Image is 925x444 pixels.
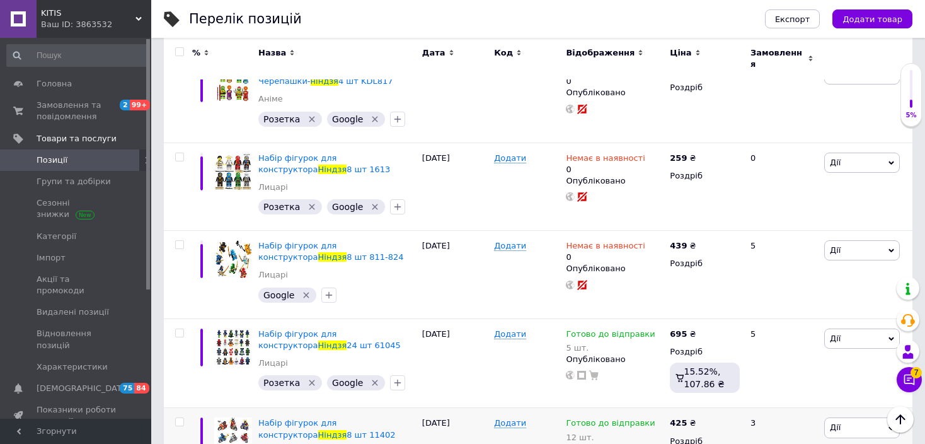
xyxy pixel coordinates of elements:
[120,100,130,110] span: 2
[743,54,821,143] div: 8
[684,366,725,389] span: 15.52%, 107.86 ₴
[258,153,390,174] a: Набір фігурок для конструктораНіндзя8 шт 1613
[263,290,294,300] span: Google
[670,346,740,358] div: Роздріб
[347,430,395,440] span: 8 шт 11402
[566,47,635,59] span: Відображення
[419,143,491,231] div: [DATE]
[347,165,390,174] span: 8 шт 1613
[37,328,117,351] span: Відновлення позицій
[37,252,66,264] span: Імпорт
[37,155,67,166] span: Позиції
[566,418,655,431] span: Готово до відправки
[338,76,393,86] span: 4 шт KDL817
[370,202,380,212] svg: Видалити мітку
[832,9,912,28] button: Додати товар
[258,93,283,105] a: Аніме
[6,44,149,67] input: Пошук
[830,334,841,343] span: Дії
[750,47,805,70] span: Замовлення
[566,329,655,342] span: Готово до відправки
[332,202,363,212] span: Google
[670,240,696,252] div: ₴
[670,418,687,428] b: 425
[307,114,317,124] svg: Видалити мітку
[830,245,841,255] span: Дії
[192,47,200,59] span: %
[311,76,338,86] span: ніндзя
[258,47,286,59] span: Назва
[318,165,347,174] span: Ніндзя
[670,170,740,182] div: Роздріб
[37,100,117,122] span: Замовлення та повідомлення
[743,231,821,319] div: 5
[370,378,380,388] svg: Видалити мітку
[494,329,526,339] span: Додати
[263,114,300,124] span: Розетка
[494,153,526,163] span: Додати
[842,15,902,24] span: Додати товар
[743,318,821,408] div: 5
[566,263,664,274] div: Опубліковано
[214,153,252,190] img: Набор фигурок для конструктора Ниндзя 8 шт 1613
[670,153,687,163] b: 259
[370,114,380,124] svg: Видалити мітку
[347,341,401,350] span: 24 шт 61045
[258,418,336,439] span: Набір фігурок для конструктора
[670,329,696,340] div: ₴
[566,241,645,254] span: Немає в наявності
[41,19,151,30] div: Ваш ID: 3863532
[258,182,288,193] a: Лицарі
[897,367,922,392] button: Чат з покупцем7
[670,329,687,339] b: 695
[830,158,841,167] span: Дії
[37,231,76,242] span: Категорії
[775,15,810,24] span: Експорт
[911,365,922,376] span: 7
[258,358,288,369] a: Лицарі
[41,8,135,19] span: KITIS
[670,258,740,269] div: Роздріб
[422,47,445,59] span: Дата
[566,87,664,98] div: Опубліковано
[670,153,696,164] div: ₴
[765,9,820,28] button: Експорт
[214,64,252,102] img: Набор фигурок для конструктора Черепашки-ниндзя 4 шт KDL817
[318,252,347,262] span: Ніндзя
[419,54,491,143] div: [DATE]
[332,114,363,124] span: Google
[901,111,921,120] div: 5%
[494,418,526,428] span: Додати
[494,241,526,251] span: Додати
[214,329,252,366] img: Набор фигурок для конструктора Ниндзя 24 шт 61045
[134,383,149,394] span: 84
[566,175,664,187] div: Опубліковано
[566,153,645,166] span: Немає в наявності
[258,329,336,350] span: Набір фігурок для конструктора
[670,82,740,93] div: Роздріб
[419,318,491,408] div: [DATE]
[494,47,513,59] span: Код
[419,231,491,319] div: [DATE]
[887,406,914,433] button: Наверх
[307,202,317,212] svg: Видалити мітку
[37,307,109,318] span: Видалені позиції
[258,269,288,281] a: Лицарі
[130,100,151,110] span: 99+
[37,176,111,187] span: Групи та добірки
[318,430,347,440] span: Ніндзя
[307,378,317,388] svg: Видалити мітку
[189,13,302,26] div: Перелік позицій
[37,383,130,394] span: [DEMOGRAPHIC_DATA]
[258,241,336,262] span: Набір фігурок для конструктора
[37,404,117,427] span: Показники роботи компанії
[258,153,336,174] span: Набір фігурок для конструктора
[263,378,300,388] span: Розетка
[258,418,396,439] a: Набір фігурок для конструктораНіндзя8 шт 11402
[830,423,841,432] span: Дії
[743,143,821,231] div: 0
[670,241,687,250] b: 439
[37,78,72,90] span: Головна
[37,197,117,220] span: Сезонні знижки
[332,378,363,388] span: Google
